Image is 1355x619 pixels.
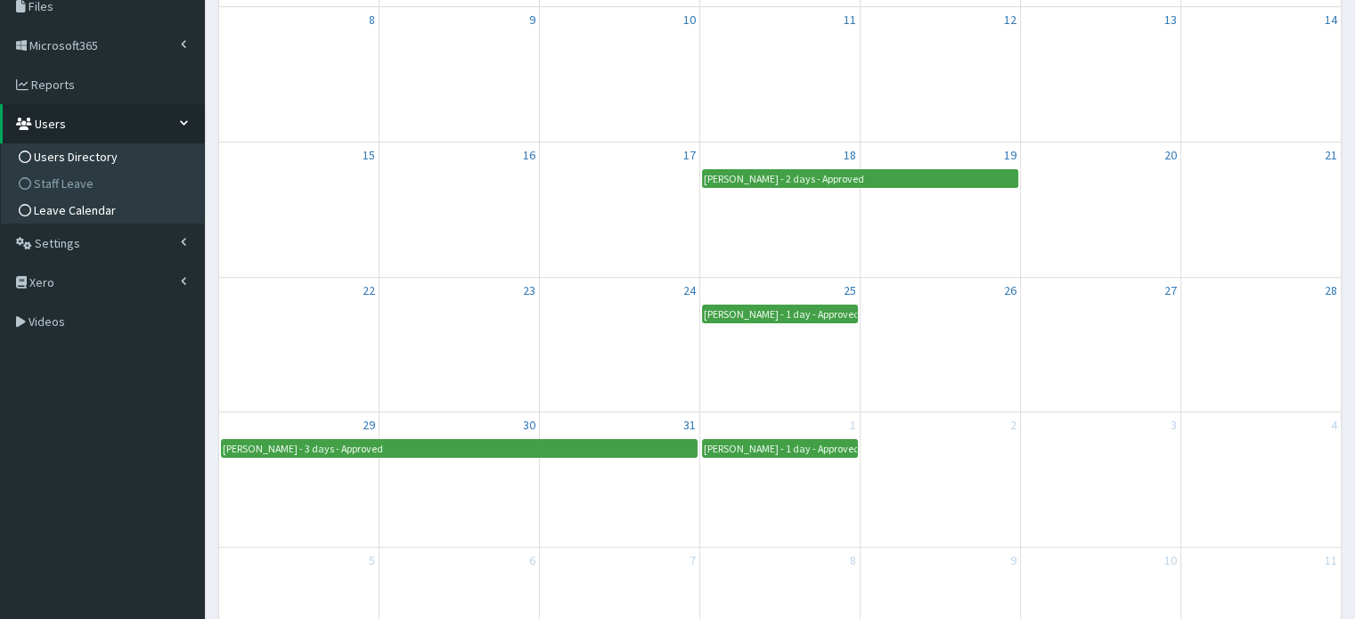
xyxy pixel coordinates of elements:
[359,412,379,437] a: December 29, 2025
[840,7,860,32] a: December 11, 2025
[1180,143,1341,278] td: December 21, 2025
[1161,143,1180,167] a: December 20, 2025
[860,7,1020,143] td: December 12, 2025
[860,143,1020,278] td: December 19, 2025
[680,143,699,167] a: December 17, 2025
[221,439,698,458] a: [PERSON_NAME] - 3 days - Approved
[1020,277,1180,412] td: December 27, 2025
[1161,7,1180,32] a: December 13, 2025
[29,37,98,53] span: Microsoft365
[365,548,379,573] a: January 5, 2026
[29,274,54,290] span: Xero
[540,143,700,278] td: December 17, 2025
[1161,278,1180,303] a: December 27, 2025
[840,143,860,167] a: December 18, 2025
[380,277,540,412] td: December 23, 2025
[1020,412,1180,548] td: January 3, 2026
[846,548,860,573] a: January 8, 2026
[1000,278,1020,303] a: December 26, 2025
[846,412,860,437] a: January 1, 2026
[219,143,380,278] td: December 15, 2025
[1000,143,1020,167] a: December 19, 2025
[380,412,540,548] td: December 30, 2025
[686,548,699,573] a: January 7, 2026
[680,7,699,32] a: December 10, 2025
[380,7,540,143] td: December 9, 2025
[1007,412,1020,437] a: January 2, 2026
[703,170,865,187] div: [PERSON_NAME] - 2 days - Approved
[1321,143,1341,167] a: December 21, 2025
[860,412,1020,548] td: January 2, 2026
[34,149,118,165] span: Users Directory
[365,7,379,32] a: December 8, 2025
[840,278,860,303] a: December 25, 2025
[1000,7,1020,32] a: December 12, 2025
[540,277,700,412] td: December 24, 2025
[526,548,539,573] a: January 6, 2026
[702,305,858,323] a: [PERSON_NAME] - 1 day - Approved
[702,439,858,458] a: [PERSON_NAME] - 1 day - Approved
[860,277,1020,412] td: December 26, 2025
[222,440,384,457] div: [PERSON_NAME] - 3 days - Approved
[1020,7,1180,143] td: December 13, 2025
[703,305,857,322] div: [PERSON_NAME] - 1 day - Approved
[1180,7,1341,143] td: December 14, 2025
[1327,412,1341,437] a: January 4, 2026
[519,278,539,303] a: December 23, 2025
[526,7,539,32] a: December 9, 2025
[1321,278,1341,303] a: December 28, 2025
[680,278,699,303] a: December 24, 2025
[1167,412,1180,437] a: January 3, 2026
[1007,548,1020,573] a: January 9, 2026
[31,77,75,93] span: Reports
[29,314,65,330] span: Videos
[219,277,380,412] td: December 22, 2025
[1020,143,1180,278] td: December 20, 2025
[5,197,204,224] a: Leave Calendar
[700,412,861,548] td: January 1, 2026
[35,116,66,132] span: Users
[219,7,380,143] td: December 8, 2025
[1180,277,1341,412] td: December 28, 2025
[519,143,539,167] a: December 16, 2025
[703,440,857,457] div: [PERSON_NAME] - 1 day - Approved
[700,7,861,143] td: December 11, 2025
[359,278,379,303] a: December 22, 2025
[219,412,380,548] td: December 29, 2025
[34,202,116,218] span: Leave Calendar
[359,143,379,167] a: December 15, 2025
[700,143,861,278] td: December 18, 2025
[700,277,861,412] td: December 25, 2025
[1321,548,1341,573] a: January 11, 2026
[680,412,699,437] a: December 31, 2025
[1180,412,1341,548] td: January 4, 2026
[5,170,204,197] a: Staff Leave
[540,7,700,143] td: December 10, 2025
[540,412,700,548] td: December 31, 2025
[5,143,204,170] a: Users Directory
[1161,548,1180,573] a: January 10, 2026
[702,169,1018,188] a: [PERSON_NAME] - 2 days - Approved
[1321,7,1341,32] a: December 14, 2025
[519,412,539,437] a: December 30, 2025
[34,175,94,191] span: Staff Leave
[35,235,80,251] span: Settings
[380,143,540,278] td: December 16, 2025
